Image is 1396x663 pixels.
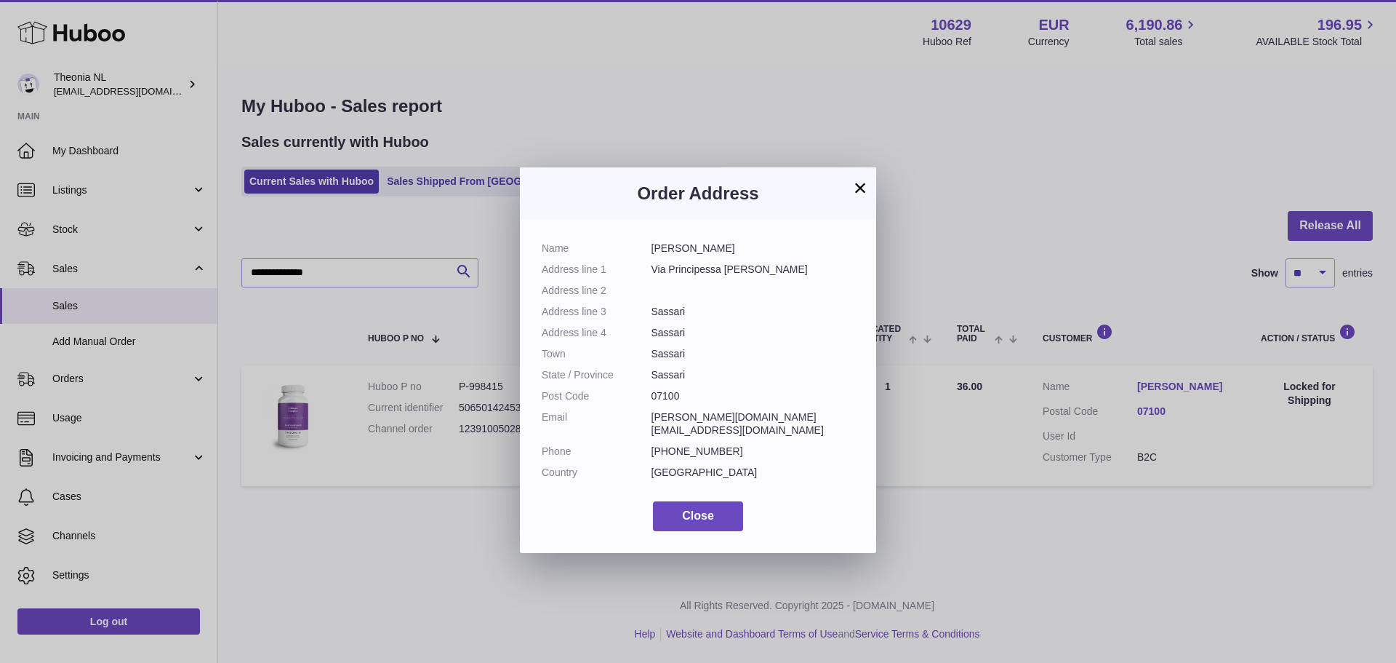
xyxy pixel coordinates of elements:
dt: Address line 3 [542,305,651,319]
dd: Sassari [651,368,855,382]
dt: Post Code [542,389,651,403]
dd: [GEOGRAPHIC_DATA] [651,466,855,480]
dd: Sassari [651,326,855,340]
h3: Order Address [542,182,854,205]
dt: Name [542,242,651,255]
dd: [PHONE_NUMBER] [651,445,855,458]
dd: Via Principessa [PERSON_NAME] [651,263,855,277]
button: × [851,179,869,196]
dd: Sassari [651,305,855,319]
button: Close [653,501,743,531]
dd: [PERSON_NAME] [651,242,855,255]
dt: Town [542,347,651,361]
dd: 07100 [651,389,855,403]
dt: Phone [542,445,651,458]
dt: Email [542,410,651,438]
span: Close [682,509,714,522]
dd: Sassari [651,347,855,361]
dt: Address line 2 [542,284,651,298]
dt: Country [542,466,651,480]
dd: [PERSON_NAME][DOMAIN_NAME][EMAIL_ADDRESS][DOMAIN_NAME] [651,410,855,438]
dt: Address line 1 [542,263,651,277]
dt: Address line 4 [542,326,651,340]
dt: State / Province [542,368,651,382]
